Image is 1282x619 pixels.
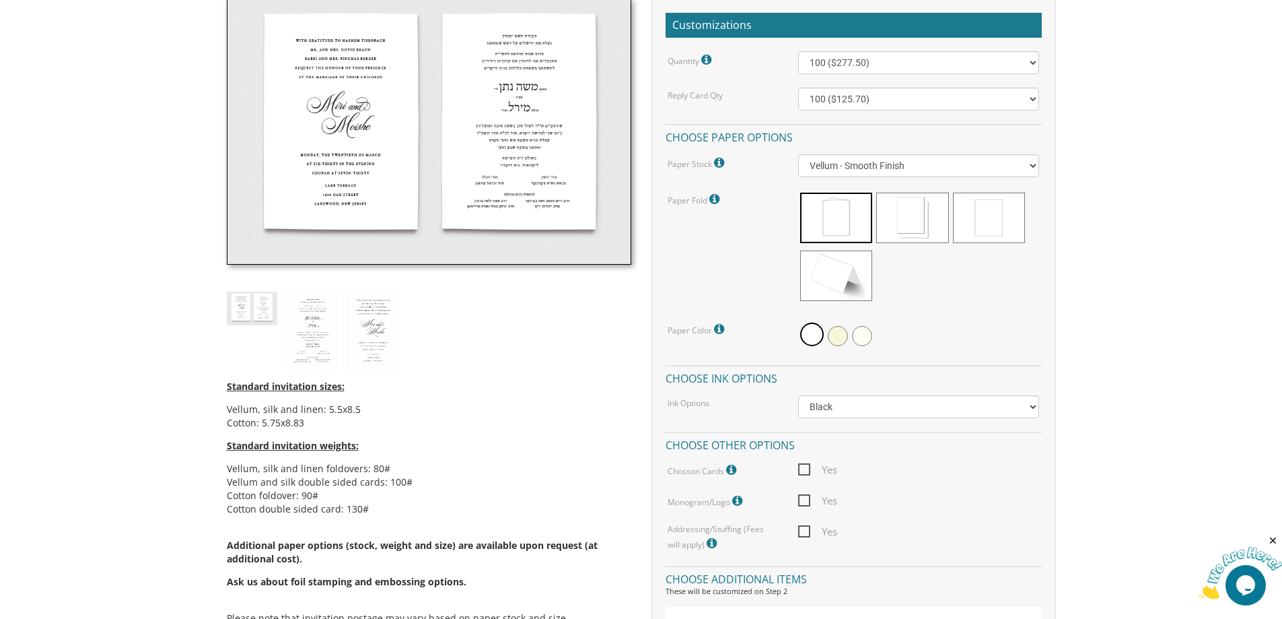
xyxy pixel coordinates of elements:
[666,432,1042,455] h4: Choose other options
[666,13,1042,38] h2: Customizations
[666,566,1042,589] h4: Choose additional items
[668,523,778,552] label: Addressing/Stuffing (Fees will apply)
[227,575,466,588] span: Ask us about foil stamping and embossing options.
[227,380,345,393] span: Standard invitation sizes:
[227,539,631,589] span: Additional paper options (stock, weight and size) are available upon request (at additional cost).
[227,502,631,516] li: Cotton double sided card: 130#
[227,489,631,502] li: Cotton foldover: 90#
[227,439,359,452] span: Standard invitation weights:
[668,154,727,172] label: Paper Stock
[798,461,837,478] span: Yes
[287,292,338,370] img: style1_heb.jpg
[668,397,709,409] label: Ink Options
[227,476,631,489] li: Vellum and silk double sided cards: 100#
[1199,535,1282,599] iframe: chat widget
[666,365,1042,389] h4: Choose ink options
[668,90,723,101] label: Reply Card Qty
[798,492,837,509] span: Yes
[348,292,398,370] img: style1_eng.jpg
[227,403,631,416] li: Vellum, silk and linen: 5.5x8.5
[798,523,837,540] span: Yes
[668,51,715,69] label: Quantity
[227,416,631,430] li: Cotton: 5.75x8.83
[666,124,1042,148] h4: Choose paper options
[227,462,631,476] li: Vellum, silk and linen foldovers: 80#
[666,586,1042,597] div: These will be customized on Step 2
[668,321,727,338] label: Paper Color
[668,191,723,208] label: Paper Fold
[668,492,746,510] label: Monogram/Logo
[227,292,277,325] img: style1_thumb2.jpg
[668,461,740,479] label: Chosson Cards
